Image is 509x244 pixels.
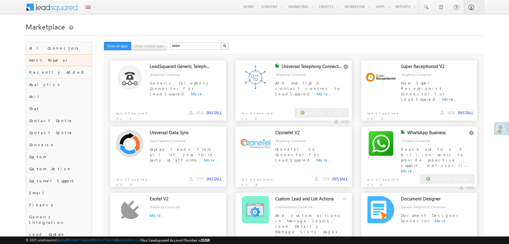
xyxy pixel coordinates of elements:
[26,151,92,163] div: Custom
[460,186,463,190] img: downloads
[275,147,319,162] span: Ozonetel V2 Connector for LeadSquared
[401,196,462,204] div: Document Designer
[306,110,343,115] span: Installed
[26,91,92,103] div: Anil
[223,44,226,47] img: Search
[207,176,222,182] button: INSTALL
[117,238,140,242] a: Acceptable Use
[275,196,336,204] div: Custom Lead and List Actions
[275,63,279,68] img: checking status
[275,213,342,234] span: Add custom actions in Manage Leads, Lead Details, Manage Lists pages.
[116,130,143,157] img: Alternate Logo
[401,130,405,134] img: checking status
[367,130,395,157] img: Alternate Logo
[150,130,211,138] div: Universal Data Sync
[26,42,92,54] div: All Connectors
[189,177,193,181] img: downloads
[201,238,210,242] span: 35268
[401,147,467,168] span: Reach out to 1.5 billion users to provide proactive support, deliver ti...
[361,174,408,187] p: LeadSquared V1.0
[407,130,468,138] div: WhatsApp Business
[282,63,342,72] div: Universal Telephony Connector
[150,63,211,72] div: LeadSquared Generic Telephony Connector
[26,127,92,139] div: Contact Centre
[150,147,216,162] span: Capture leads from all of your third-party platforms
[432,176,469,181] span: Installed
[26,79,92,91] div: Analytics
[26,163,92,175] div: Custom Action
[26,139,92,151] div: Converse
[207,110,222,116] button: INSTALL
[236,107,282,121] p: LeadSquared V1.0
[26,237,210,243] span: © 2025 LeadSquared | | | | |
[442,97,455,102] a: More.
[189,111,193,114] img: downloads
[131,42,167,50] button: Show installed apps
[26,228,92,240] div: Lead Capture
[121,200,139,219] img: Alternate Logo
[242,196,269,223] img: Alternate Logo
[26,211,92,228] div: Generic Integration
[26,103,92,115] div: Chat
[317,157,330,162] a: More.
[68,238,92,242] a: Contact Support
[196,110,204,116] span: 456
[401,213,458,223] span: Document Designer Connector
[150,80,210,96] span: Generic Telephony Connector for LeadSquared
[141,238,210,242] span: Your Leadsquared Account Number is
[110,107,157,121] p: LeadSqaured V1.0
[366,73,396,82] img: Alternate Logo
[104,42,131,50] button: Show all apps
[401,168,414,173] a: More.
[150,196,211,204] div: Exotel V2
[334,120,338,123] img: downloads
[58,238,67,242] a: About
[448,110,455,116] span: 408
[317,91,330,96] a: More.
[26,66,92,78] div: Recently Added
[315,177,318,181] img: downloads
[26,115,92,127] div: Contact Centre
[401,63,462,72] div: Super Receptionist V2
[275,80,341,96] span: Add multiple contact centres to LeadSquared
[204,157,217,162] a: More.
[26,175,92,187] div: Customer Support
[435,218,448,223] a: More.
[275,130,336,138] div: Ozonetel V2
[118,65,142,90] img: Alternate Logo
[332,176,348,182] button: INSTALL
[93,238,116,242] a: Terms of Service
[196,176,204,182] span: 279
[322,176,329,182] span: 259
[467,185,474,191] span: 195
[458,110,473,116] button: INSTALL
[236,174,282,187] p: LeadSqaured V2.0
[26,22,65,31] span: Marketplace
[342,119,349,125] span: 432
[367,196,394,223] img: Alternate Logo
[26,187,92,199] div: Email
[26,199,92,211] div: Finance
[191,91,204,96] a: More.
[110,174,157,187] p: LeadSquared V2.0
[275,234,289,239] a: More.
[242,64,269,91] img: Alternate Logo
[241,139,270,148] img: Alternate Logo
[361,107,408,121] p: LeadSquared V2.0
[401,80,445,102] span: New Super Receptionist Connector for LeadSquared
[150,213,163,218] a: More.
[440,111,444,114] img: downloads
[26,54,92,66] div: Most Popular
